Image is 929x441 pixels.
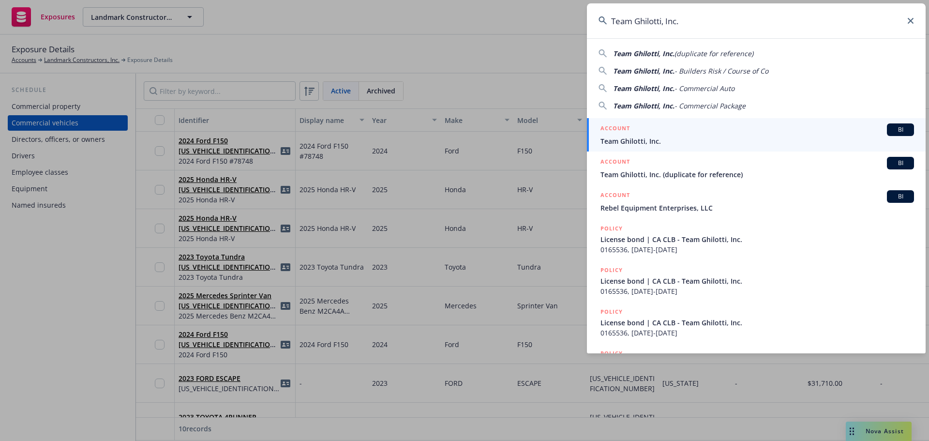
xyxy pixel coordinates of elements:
[600,318,914,328] span: License bond | CA CLB - Team Ghilotti, Inc.
[600,286,914,296] span: 0165536, [DATE]-[DATE]
[587,152,926,185] a: ACCOUNTBITeam Ghilotti, Inc. (duplicate for reference)
[600,276,914,286] span: License bond | CA CLB - Team Ghilotti, Inc.
[600,157,630,168] h5: ACCOUNT
[600,244,914,255] span: 0165536, [DATE]-[DATE]
[587,302,926,343] a: POLICYLicense bond | CA CLB - Team Ghilotti, Inc.0165536, [DATE]-[DATE]
[587,260,926,302] a: POLICYLicense bond | CA CLB - Team Ghilotti, Inc.0165536, [DATE]-[DATE]
[613,66,674,76] span: Team Ghilotti, Inc.
[587,118,926,152] a: ACCOUNTBITeam Ghilotti, Inc.
[600,224,623,233] h5: POLICY
[891,192,910,201] span: BI
[587,343,926,385] a: POLICY
[891,159,910,167] span: BI
[600,349,623,358] h5: POLICY
[600,203,914,213] span: Rebel Equipment Enterprises, LLC
[600,234,914,244] span: License bond | CA CLB - Team Ghilotti, Inc.
[600,123,630,135] h5: ACCOUNT
[891,125,910,134] span: BI
[674,84,734,93] span: - Commercial Auto
[674,101,746,110] span: - Commercial Package
[600,169,914,180] span: Team Ghilotti, Inc. (duplicate for reference)
[613,49,674,58] span: Team Ghilotti, Inc.
[587,218,926,260] a: POLICYLicense bond | CA CLB - Team Ghilotti, Inc.0165536, [DATE]-[DATE]
[600,136,914,146] span: Team Ghilotti, Inc.
[587,3,926,38] input: Search...
[674,49,753,58] span: (duplicate for reference)
[613,101,674,110] span: Team Ghilotti, Inc.
[600,265,623,275] h5: POLICY
[600,328,914,338] span: 0165536, [DATE]-[DATE]
[674,66,768,76] span: - Builders Risk / Course of Co
[600,190,630,202] h5: ACCOUNT
[587,185,926,218] a: ACCOUNTBIRebel Equipment Enterprises, LLC
[600,307,623,317] h5: POLICY
[613,84,674,93] span: Team Ghilotti, Inc.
